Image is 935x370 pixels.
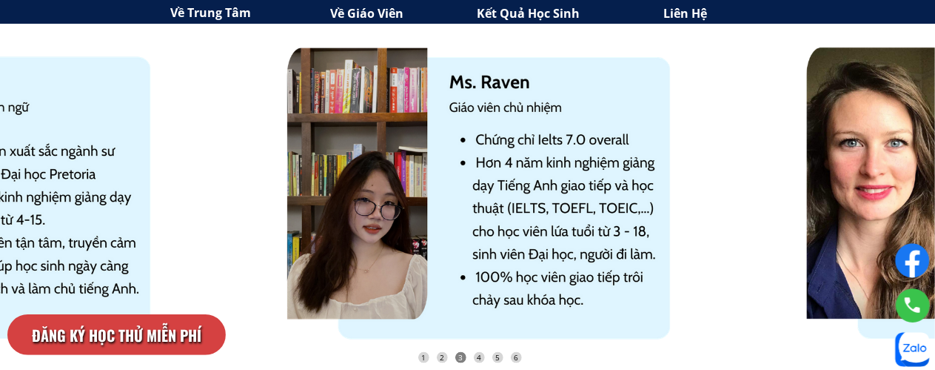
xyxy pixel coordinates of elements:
[664,4,799,24] h3: Liên Hệ
[171,4,326,23] h3: Về Trung Tâm
[477,4,672,24] h3: Kết Quả Học Sinh
[492,352,503,363] div: 5
[418,352,429,363] div: 1
[7,314,226,355] p: ĐĂNG KÝ HỌC THỬ MIỄN PHÍ
[455,352,466,363] div: 3
[511,352,522,363] div: 6
[437,352,448,363] div: 2
[331,4,489,24] h3: Về Giáo Viên
[474,352,485,363] div: 4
